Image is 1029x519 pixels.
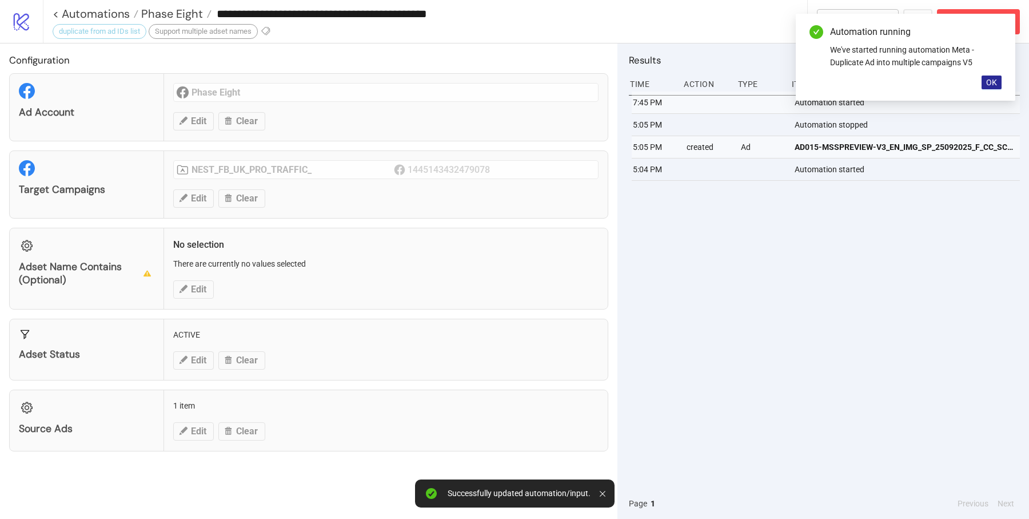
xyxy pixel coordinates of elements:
[809,25,823,39] span: check-circle
[629,53,1020,68] h2: Results
[954,497,992,510] button: Previous
[817,9,899,34] button: To Builder
[632,136,677,158] div: 5:05 PM
[830,43,1002,69] div: We've started running automation Meta - Duplicate Ad into multiple campaigns V5
[685,136,731,158] div: created
[903,9,932,34] button: ...
[793,114,1023,136] div: Automation stopped
[149,24,258,39] div: Support multiple adset names
[53,24,146,39] div: duplicate from ad IDs list
[448,489,591,498] div: Successfully updated automation/input.
[982,76,1002,89] button: OK
[793,92,1023,113] div: Automation started
[629,497,647,510] span: Page
[632,92,677,113] div: 7:45 PM
[138,8,212,19] a: Phase Eight
[9,53,608,68] h2: Configuration
[791,73,1020,95] div: Item
[632,114,677,136] div: 5:05 PM
[629,73,675,95] div: Time
[737,73,783,95] div: Type
[793,159,1023,180] div: Automation started
[986,78,997,87] span: OK
[994,497,1018,510] button: Next
[632,159,677,180] div: 5:04 PM
[937,9,1020,34] button: Abort Run
[795,141,1015,153] span: AD015-MSSPREVIEW-V3_EN_IMG_SP_25092025_F_CC_SC5_USP1_PROMO
[740,136,785,158] div: Ad
[795,136,1015,158] a: AD015-MSSPREVIEW-V3_EN_IMG_SP_25092025_F_CC_SC5_USP1_PROMO
[647,497,659,510] button: 1
[53,8,138,19] a: < Automations
[683,73,728,95] div: Action
[138,6,203,21] span: Phase Eight
[830,25,1002,39] div: Automation running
